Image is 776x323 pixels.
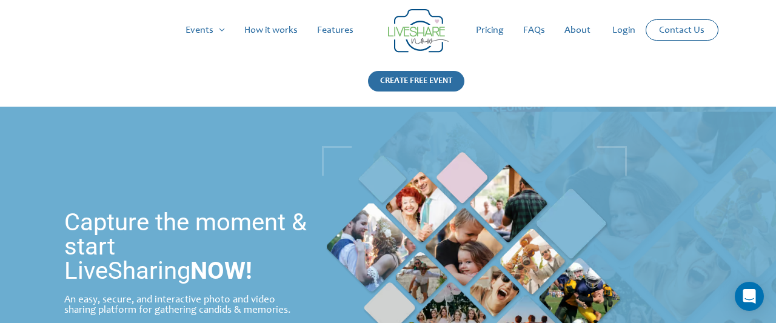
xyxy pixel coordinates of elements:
[513,11,555,50] a: FAQs
[64,210,307,283] h1: Capture the moment & start LiveSharing
[555,11,600,50] a: About
[64,295,307,316] div: An easy, secure, and interactive photo and video sharing platform for gathering candids & memories.
[176,11,235,50] a: Events
[649,20,714,40] a: Contact Us
[603,11,645,50] a: Login
[235,11,307,50] a: How it works
[307,11,363,50] a: Features
[190,256,252,285] strong: NOW!
[466,11,513,50] a: Pricing
[368,71,464,92] div: CREATE FREE EVENT
[368,71,464,107] a: CREATE FREE EVENT
[388,9,449,53] img: Group 14 | Live Photo Slideshow for Events | Create Free Events Album for Any Occasion
[735,282,764,311] div: Open Intercom Messenger
[21,11,755,50] nav: Site Navigation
